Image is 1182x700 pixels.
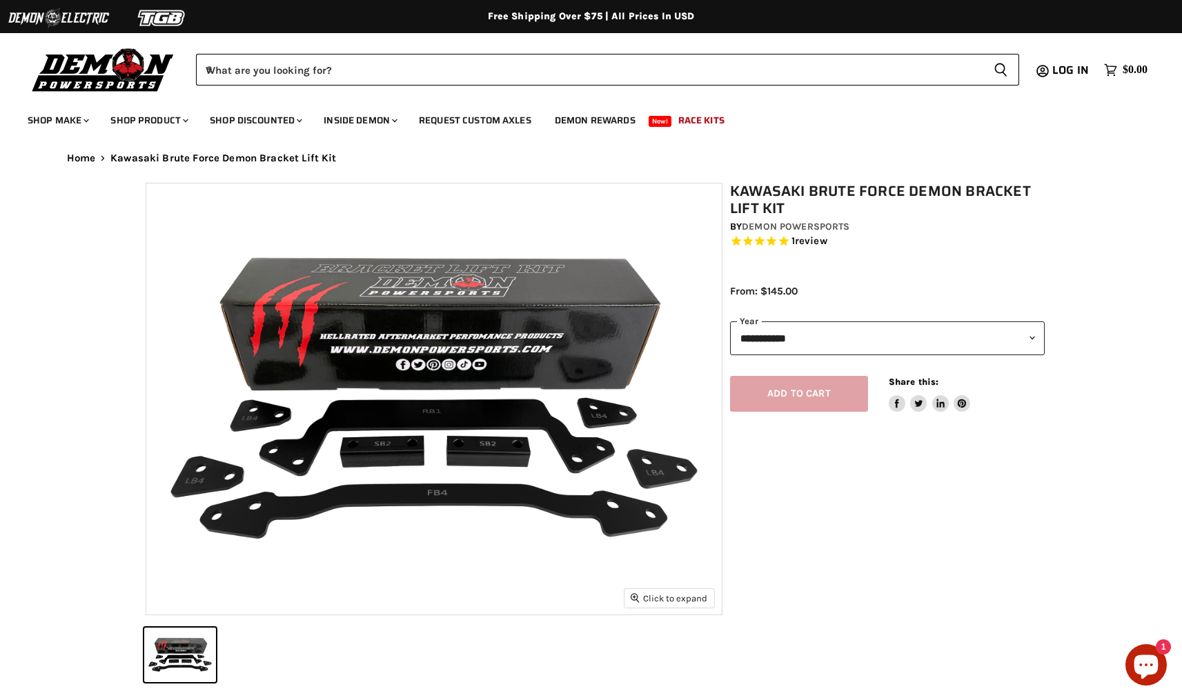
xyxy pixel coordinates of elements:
div: by [730,219,1045,234]
div: Free Shipping Over $75 | All Prices In USD [39,10,1143,23]
button: Click to expand [624,589,714,608]
a: Demon Rewards [544,106,646,134]
span: From: $145.00 [730,285,798,297]
ul: Main menu [17,101,1144,134]
inbox-online-store-chat: Shopify online store chat [1121,644,1171,689]
a: Inside Demon [313,106,406,134]
input: When autocomplete results are available use up and down arrows to review and enter to select [196,54,983,86]
span: 1 reviews [791,235,827,248]
img: TGB Logo 2 [110,5,214,31]
button: Search [983,54,1019,86]
aside: Share this: [889,376,971,412]
select: year [730,321,1045,355]
span: Click to expand [631,593,707,603]
a: Shop Product [100,106,197,134]
a: Shop Discounted [199,106,311,134]
button: IMAGE thumbnail [144,628,216,682]
h1: Kawasaki Brute Force Demon Bracket Lift Kit [730,183,1045,217]
a: Demon Powersports [742,221,849,232]
form: Product [196,54,1019,86]
img: IMAGE [146,183,722,615]
nav: Breadcrumbs [39,152,1143,164]
a: Request Custom Axles [408,106,542,134]
span: Kawasaki Brute Force Demon Bracket Lift Kit [110,152,336,164]
a: Home [67,152,96,164]
span: Log in [1052,61,1089,79]
span: New! [649,116,672,127]
a: Shop Make [17,106,97,134]
img: Demon Powersports [28,45,179,94]
a: Race Kits [668,106,735,134]
span: $0.00 [1123,63,1147,77]
a: Log in [1046,64,1097,77]
span: Rated 5.0 out of 5 stars 1 reviews [730,234,1045,249]
img: Demon Electric Logo 2 [7,5,110,31]
a: $0.00 [1097,60,1154,80]
span: Share this: [889,377,938,387]
span: review [795,235,827,248]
